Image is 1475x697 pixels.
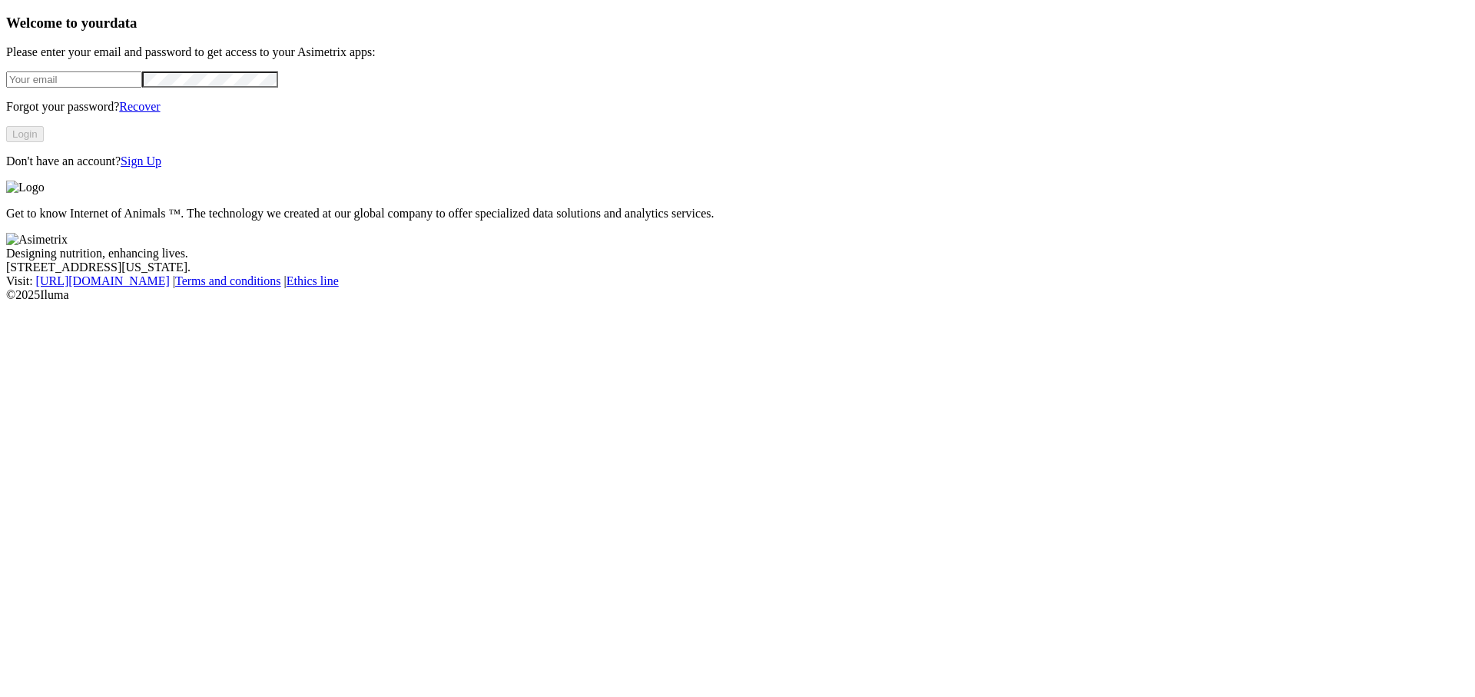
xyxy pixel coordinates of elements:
[6,288,1469,302] div: © 2025 Iluma
[6,274,1469,288] div: Visit : | |
[6,126,44,142] button: Login
[6,100,1469,114] p: Forgot your password?
[6,233,68,247] img: Asimetrix
[119,100,160,113] a: Recover
[175,274,281,287] a: Terms and conditions
[110,15,137,31] span: data
[121,154,161,168] a: Sign Up
[6,71,142,88] input: Your email
[6,207,1469,221] p: Get to know Internet of Animals ™. The technology we created at our global company to offer speci...
[6,247,1469,261] div: Designing nutrition, enhancing lives.
[287,274,339,287] a: Ethics line
[6,45,1469,59] p: Please enter your email and password to get access to your Asimetrix apps:
[6,154,1469,168] p: Don't have an account?
[6,261,1469,274] div: [STREET_ADDRESS][US_STATE].
[6,15,1469,32] h3: Welcome to your
[36,274,170,287] a: [URL][DOMAIN_NAME]
[6,181,45,194] img: Logo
